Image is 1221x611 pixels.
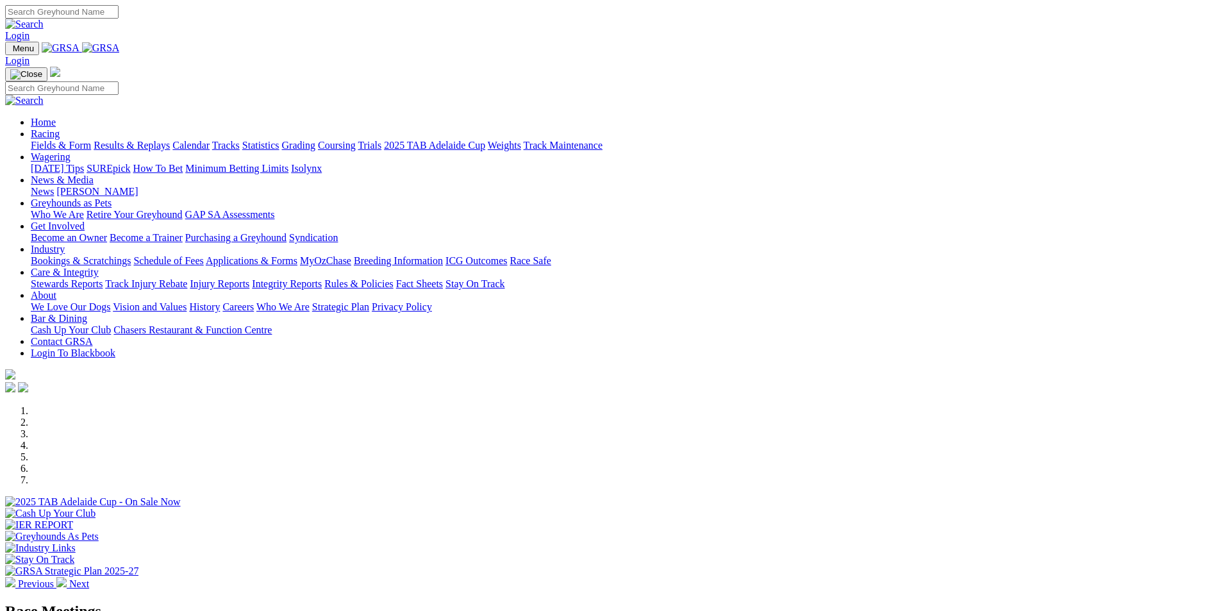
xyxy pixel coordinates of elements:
[384,140,485,151] a: 2025 TAB Adelaide Cup
[185,163,288,174] a: Minimum Betting Limits
[42,42,79,54] img: GRSA
[212,140,240,151] a: Tracks
[372,301,432,312] a: Privacy Policy
[69,578,89,589] span: Next
[31,301,1216,313] div: About
[31,232,1216,244] div: Get Involved
[172,140,210,151] a: Calendar
[56,578,89,589] a: Next
[510,255,551,266] a: Race Safe
[5,81,119,95] input: Search
[31,324,1216,336] div: Bar & Dining
[113,301,187,312] a: Vision and Values
[31,128,60,139] a: Racing
[312,301,369,312] a: Strategic Plan
[31,117,56,128] a: Home
[105,278,187,289] a: Track Injury Rebate
[5,5,119,19] input: Search
[56,186,138,197] a: [PERSON_NAME]
[31,255,1216,267] div: Industry
[18,382,28,392] img: twitter.svg
[445,278,504,289] a: Stay On Track
[31,278,103,289] a: Stewards Reports
[190,278,249,289] a: Injury Reports
[300,255,351,266] a: MyOzChase
[256,301,310,312] a: Who We Are
[31,209,1216,221] div: Greyhounds as Pets
[31,174,94,185] a: News & Media
[31,301,110,312] a: We Love Our Dogs
[31,290,56,301] a: About
[110,232,183,243] a: Become a Trainer
[5,382,15,392] img: facebook.svg
[31,186,1216,197] div: News & Media
[31,336,92,347] a: Contact GRSA
[133,255,203,266] a: Schedule of Fees
[185,209,275,220] a: GAP SA Assessments
[31,221,85,231] a: Get Involved
[31,278,1216,290] div: Care & Integrity
[31,255,131,266] a: Bookings & Scratchings
[206,255,297,266] a: Applications & Forms
[445,255,507,266] a: ICG Outcomes
[31,140,1216,151] div: Racing
[31,267,99,278] a: Care & Integrity
[5,42,39,55] button: Toggle navigation
[291,163,322,174] a: Isolynx
[31,140,91,151] a: Fields & Form
[5,578,56,589] a: Previous
[31,163,84,174] a: [DATE] Tips
[5,19,44,30] img: Search
[133,163,183,174] a: How To Bet
[31,232,107,243] a: Become an Owner
[189,301,220,312] a: History
[31,347,115,358] a: Login To Blackbook
[82,42,120,54] img: GRSA
[31,186,54,197] a: News
[358,140,381,151] a: Trials
[31,163,1216,174] div: Wagering
[242,140,279,151] a: Statistics
[5,55,29,66] a: Login
[56,577,67,587] img: chevron-right-pager-white.svg
[31,197,112,208] a: Greyhounds as Pets
[5,67,47,81] button: Toggle navigation
[87,163,130,174] a: SUREpick
[5,542,76,554] img: Industry Links
[5,554,74,565] img: Stay On Track
[94,140,170,151] a: Results & Replays
[289,232,338,243] a: Syndication
[5,369,15,380] img: logo-grsa-white.png
[87,209,183,220] a: Retire Your Greyhound
[113,324,272,335] a: Chasers Restaurant & Function Centre
[5,496,181,508] img: 2025 TAB Adelaide Cup - On Sale Now
[5,577,15,587] img: chevron-left-pager-white.svg
[5,565,138,577] img: GRSA Strategic Plan 2025-27
[185,232,287,243] a: Purchasing a Greyhound
[354,255,443,266] a: Breeding Information
[10,69,42,80] img: Close
[13,44,34,53] span: Menu
[31,151,71,162] a: Wagering
[318,140,356,151] a: Coursing
[324,278,394,289] a: Rules & Policies
[50,67,60,77] img: logo-grsa-white.png
[18,578,54,589] span: Previous
[5,30,29,41] a: Login
[5,531,99,542] img: Greyhounds As Pets
[31,244,65,255] a: Industry
[31,209,84,220] a: Who We Are
[5,95,44,106] img: Search
[5,519,73,531] img: IER REPORT
[524,140,602,151] a: Track Maintenance
[31,313,87,324] a: Bar & Dining
[31,324,111,335] a: Cash Up Your Club
[5,508,96,519] img: Cash Up Your Club
[488,140,521,151] a: Weights
[396,278,443,289] a: Fact Sheets
[252,278,322,289] a: Integrity Reports
[282,140,315,151] a: Grading
[222,301,254,312] a: Careers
